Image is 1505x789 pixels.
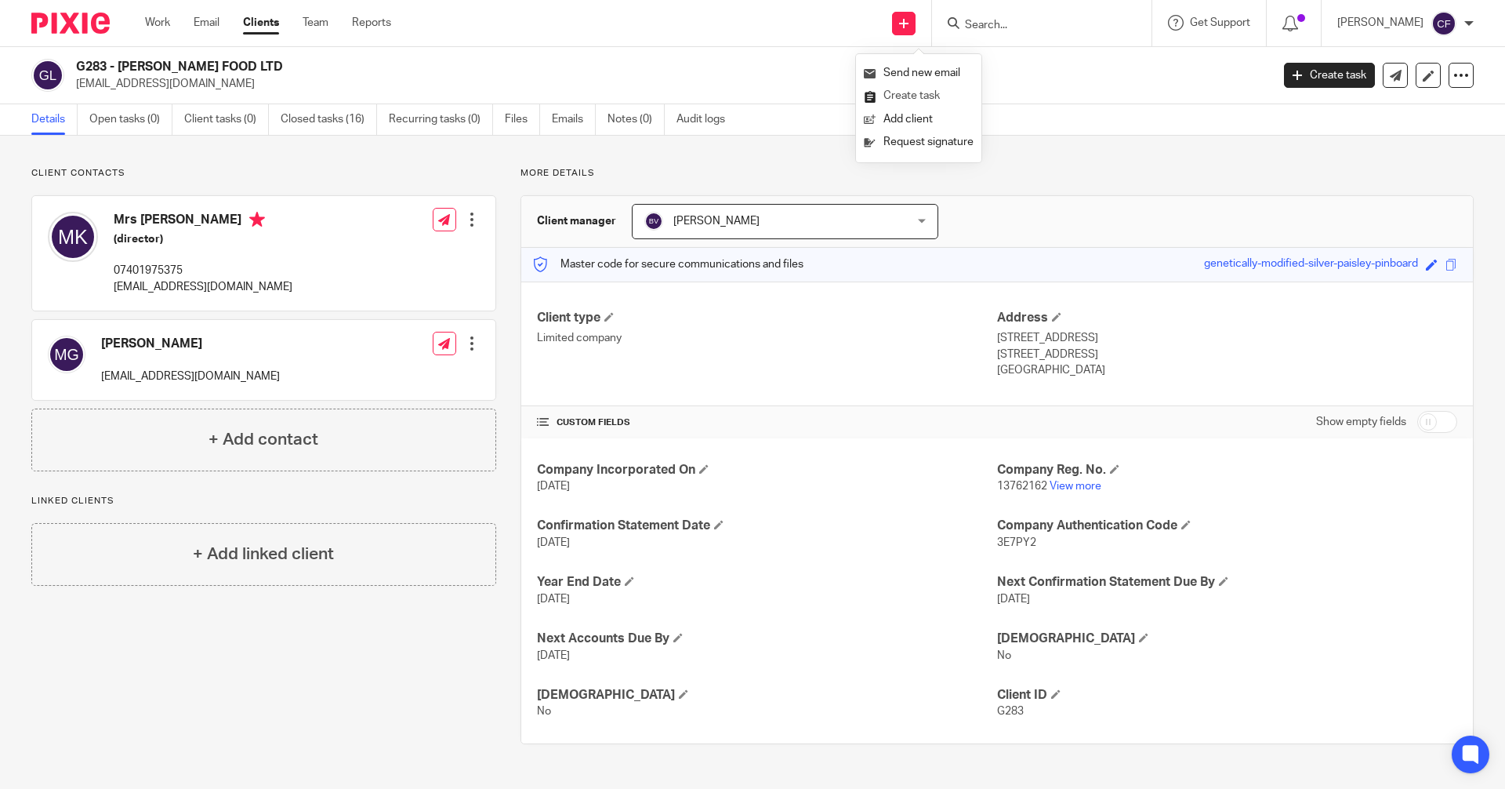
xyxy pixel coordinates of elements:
h4: [PERSON_NAME] [101,336,280,352]
img: svg%3E [1431,11,1456,36]
h4: Address [997,310,1457,326]
h4: Mrs [PERSON_NAME] [114,212,292,231]
a: Reports [352,15,391,31]
h4: Next Confirmation Statement Due By [997,574,1457,591]
a: Work [145,15,170,31]
a: Send new email [864,62,974,85]
h4: Client type [537,310,997,326]
span: No [537,706,551,717]
h4: [DEMOGRAPHIC_DATA] [537,687,997,704]
img: Pixie [31,13,110,34]
p: Limited company [537,330,997,346]
a: Recurring tasks (0) [389,104,493,135]
h4: [DEMOGRAPHIC_DATA] [997,631,1457,647]
input: Search [963,19,1104,33]
h4: Client ID [997,687,1457,704]
span: [DATE] [537,650,570,661]
p: More details [520,167,1474,180]
a: Closed tasks (16) [281,104,377,135]
p: [GEOGRAPHIC_DATA] [997,362,1457,378]
img: svg%3E [31,59,64,92]
a: Clients [243,15,279,31]
h2: G283 - [PERSON_NAME] FOOD LTD [76,59,1024,75]
p: [STREET_ADDRESS] [997,330,1457,346]
img: svg%3E [48,336,85,373]
h4: Company Authentication Code [997,518,1457,534]
a: Notes (0) [607,104,665,135]
a: Email [194,15,219,31]
a: Create task [864,85,974,107]
span: [DATE] [537,537,570,548]
p: [EMAIL_ADDRESS][DOMAIN_NAME] [114,279,292,295]
span: [DATE] [537,481,570,492]
p: [EMAIL_ADDRESS][DOMAIN_NAME] [76,76,1260,92]
span: G283 [997,706,1024,717]
h4: Company Reg. No. [997,462,1457,478]
h4: Confirmation Statement Date [537,518,997,534]
a: Team [303,15,328,31]
span: [DATE] [537,594,570,605]
a: Add client [864,108,974,131]
span: [DATE] [997,594,1030,605]
p: [PERSON_NAME] [1337,15,1423,31]
h4: + Add linked client [193,542,334,566]
a: Audit logs [676,104,737,135]
h5: (director) [114,231,292,247]
a: Files [505,104,540,135]
span: No [997,650,1011,661]
div: genetically-modified-silver-paisley-pinboard [1204,256,1418,274]
p: Master code for secure communications and files [533,256,803,272]
a: Details [31,104,78,135]
span: 3E7PY2 [997,537,1036,548]
label: Show empty fields [1316,414,1406,430]
h3: Client manager [537,213,616,229]
p: Client contacts [31,167,496,180]
h4: + Add contact [209,427,318,452]
span: [PERSON_NAME] [673,216,760,227]
a: Emails [552,104,596,135]
h4: Next Accounts Due By [537,631,997,647]
a: Client tasks (0) [184,104,269,135]
span: 13762162 [997,481,1047,492]
img: svg%3E [644,212,663,231]
p: [STREET_ADDRESS] [997,347,1457,362]
a: Open tasks (0) [89,104,172,135]
p: Linked clients [31,495,496,507]
a: Request signature [864,131,974,154]
i: Primary [249,212,265,227]
img: svg%3E [48,212,98,262]
p: [EMAIL_ADDRESS][DOMAIN_NAME] [101,369,280,384]
h4: Company Incorporated On [537,462,997,478]
a: View more [1050,481,1101,492]
a: Create task [1284,63,1375,88]
span: Get Support [1190,17,1250,28]
h4: CUSTOM FIELDS [537,416,997,429]
h4: Year End Date [537,574,997,591]
p: 07401975375 [114,263,292,278]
